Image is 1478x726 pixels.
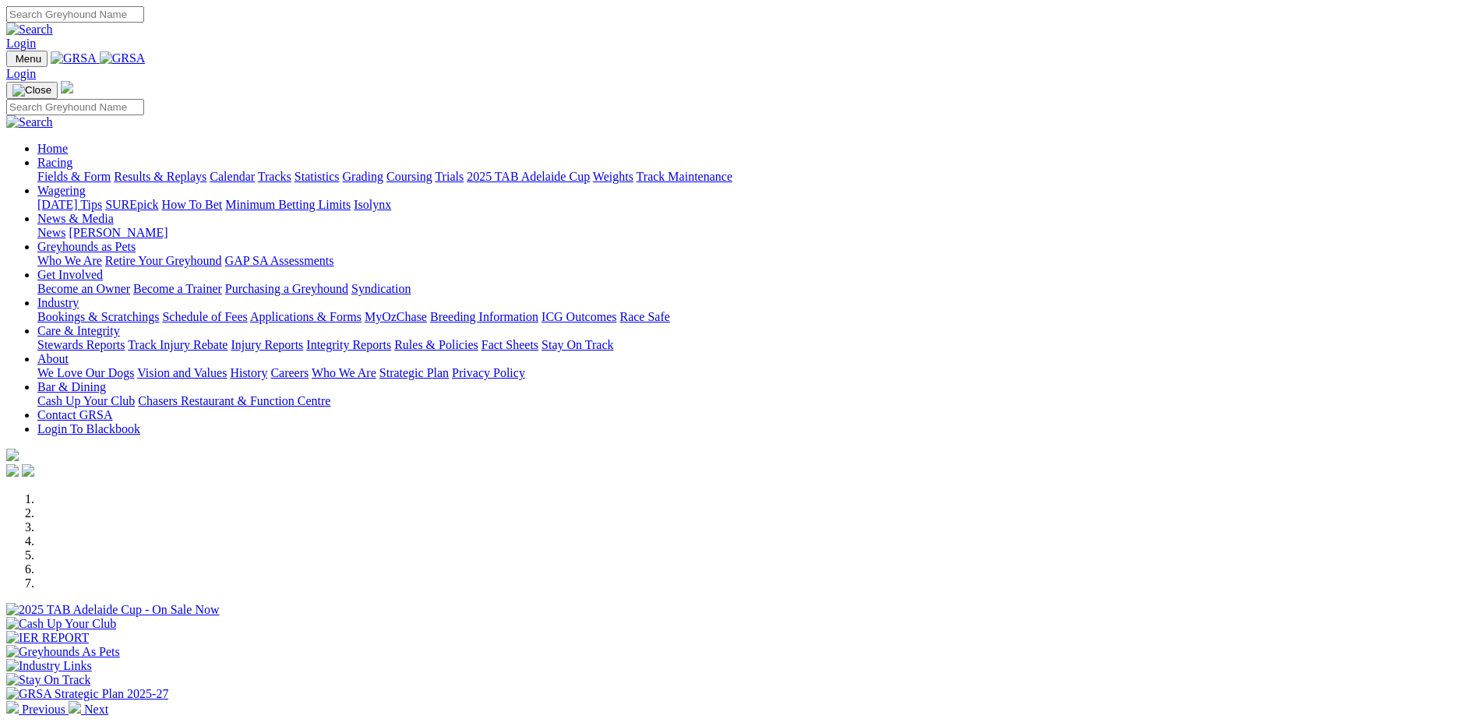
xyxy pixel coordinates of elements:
[137,366,227,379] a: Vision and Values
[37,198,102,211] a: [DATE] Tips
[225,282,348,295] a: Purchasing a Greyhound
[225,198,351,211] a: Minimum Betting Limits
[354,198,391,211] a: Isolynx
[133,282,222,295] a: Become a Trainer
[6,673,90,687] img: Stay On Track
[37,394,135,407] a: Cash Up Your Club
[6,603,220,617] img: 2025 TAB Adelaide Cup - On Sale Now
[37,296,79,309] a: Industry
[6,631,89,645] img: IER REPORT
[69,701,81,714] img: chevron-right-pager-white.svg
[6,51,48,67] button: Toggle navigation
[37,282,1472,296] div: Get Involved
[541,310,616,323] a: ICG Outcomes
[6,115,53,129] img: Search
[6,449,19,461] img: logo-grsa-white.png
[306,338,391,351] a: Integrity Reports
[37,156,72,169] a: Racing
[225,254,334,267] a: GAP SA Assessments
[69,226,168,239] a: [PERSON_NAME]
[270,366,309,379] a: Careers
[6,23,53,37] img: Search
[6,6,144,23] input: Search
[37,366,134,379] a: We Love Our Dogs
[481,338,538,351] a: Fact Sheets
[37,184,86,197] a: Wagering
[22,703,65,716] span: Previous
[343,170,383,183] a: Grading
[114,170,206,183] a: Results & Replays
[365,310,427,323] a: MyOzChase
[37,422,140,435] a: Login To Blackbook
[12,84,51,97] img: Close
[61,81,73,93] img: logo-grsa-white.png
[37,338,125,351] a: Stewards Reports
[593,170,633,183] a: Weights
[37,254,1472,268] div: Greyhounds as Pets
[37,310,1472,324] div: Industry
[69,703,108,716] a: Next
[162,310,247,323] a: Schedule of Fees
[6,67,36,80] a: Login
[258,170,291,183] a: Tracks
[452,366,525,379] a: Privacy Policy
[37,352,69,365] a: About
[6,645,120,659] img: Greyhounds As Pets
[16,53,41,65] span: Menu
[6,99,144,115] input: Search
[394,338,478,351] a: Rules & Policies
[210,170,255,183] a: Calendar
[37,198,1472,212] div: Wagering
[295,170,340,183] a: Statistics
[37,282,130,295] a: Become an Owner
[37,268,103,281] a: Get Involved
[386,170,432,183] a: Coursing
[22,464,34,477] img: twitter.svg
[105,254,222,267] a: Retire Your Greyhound
[6,703,69,716] a: Previous
[100,51,146,65] img: GRSA
[637,170,732,183] a: Track Maintenance
[37,366,1472,380] div: About
[619,310,669,323] a: Race Safe
[351,282,411,295] a: Syndication
[37,324,120,337] a: Care & Integrity
[541,338,613,351] a: Stay On Track
[6,37,36,50] a: Login
[51,51,97,65] img: GRSA
[467,170,590,183] a: 2025 TAB Adelaide Cup
[6,464,19,477] img: facebook.svg
[6,701,19,714] img: chevron-left-pager-white.svg
[230,366,267,379] a: History
[128,338,228,351] a: Track Injury Rebate
[37,380,106,393] a: Bar & Dining
[105,198,158,211] a: SUREpick
[37,394,1472,408] div: Bar & Dining
[6,617,116,631] img: Cash Up Your Club
[84,703,108,716] span: Next
[379,366,449,379] a: Strategic Plan
[435,170,464,183] a: Trials
[162,198,223,211] a: How To Bet
[6,687,168,701] img: GRSA Strategic Plan 2025-27
[37,212,114,225] a: News & Media
[231,338,303,351] a: Injury Reports
[6,82,58,99] button: Toggle navigation
[37,226,1472,240] div: News & Media
[37,408,112,421] a: Contact GRSA
[430,310,538,323] a: Breeding Information
[37,310,159,323] a: Bookings & Scratchings
[6,659,92,673] img: Industry Links
[312,366,376,379] a: Who We Are
[37,240,136,253] a: Greyhounds as Pets
[37,170,1472,184] div: Racing
[138,394,330,407] a: Chasers Restaurant & Function Centre
[37,254,102,267] a: Who We Are
[37,142,68,155] a: Home
[37,226,65,239] a: News
[37,170,111,183] a: Fields & Form
[37,338,1472,352] div: Care & Integrity
[250,310,362,323] a: Applications & Forms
